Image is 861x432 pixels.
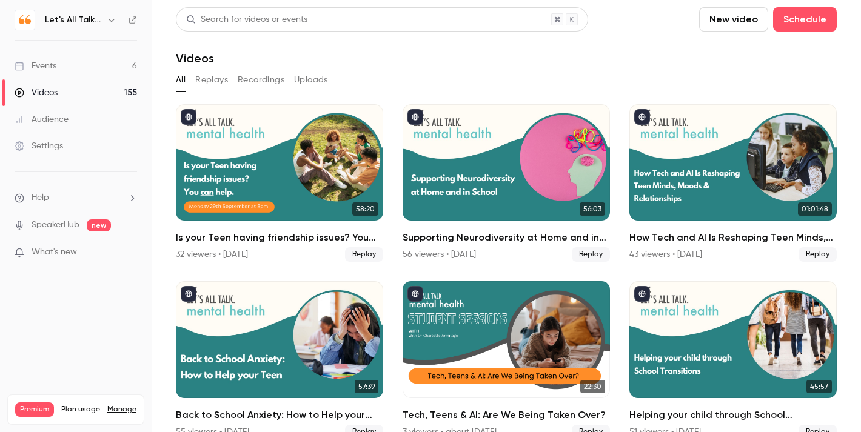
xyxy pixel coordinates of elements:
[629,408,837,422] h2: Helping your child through School Transitions
[32,219,79,231] a: SpeakerHub
[176,104,383,262] a: 58:20Is your Teen having friendship issues? You can help.32 viewers • [DATE]Replay
[403,104,610,262] a: 56:03Supporting Neurodiversity at Home and in School56 viewers • [DATE]Replay
[15,87,58,99] div: Videos
[15,60,56,72] div: Events
[580,202,605,216] span: 56:03
[15,140,63,152] div: Settings
[629,248,702,261] div: 43 viewers • [DATE]
[403,248,476,261] div: 56 viewers • [DATE]
[799,247,837,262] span: Replay
[238,70,284,90] button: Recordings
[355,380,378,393] span: 57:39
[122,247,137,258] iframe: Noticeable Trigger
[629,104,837,262] a: 01:01:48How Tech and AI Is Reshaping Teen Minds, Moods & Relationships43 viewers • [DATE]Replay
[634,109,650,125] button: published
[195,70,228,90] button: Replays
[87,219,111,231] span: new
[15,402,54,417] span: Premium
[61,405,100,414] span: Plan usage
[176,408,383,422] h2: Back to School Anxiety: How to Help your Teen
[186,13,307,26] div: Search for videos or events
[407,286,423,302] button: published
[629,230,837,245] h2: How Tech and AI Is Reshaping Teen Minds, Moods & Relationships
[32,191,49,204] span: Help
[176,51,214,65] h1: Videos
[580,380,605,393] span: 22:30
[176,70,186,90] button: All
[15,113,69,125] div: Audience
[15,10,35,30] img: Let's All Talk Mental Health
[773,7,837,32] button: Schedule
[181,286,196,302] button: published
[798,202,832,216] span: 01:01:48
[176,230,383,245] h2: Is your Teen having friendship issues? You can help.
[32,246,77,259] span: What's new
[107,405,136,414] a: Manage
[352,202,378,216] span: 58:20
[176,104,383,262] li: Is your Teen having friendship issues? You can help.
[176,7,837,425] section: Videos
[699,7,768,32] button: New video
[572,247,610,262] span: Replay
[407,109,423,125] button: published
[294,70,328,90] button: Uploads
[629,104,837,262] li: How Tech and AI Is Reshaping Teen Minds, Moods & Relationships
[403,104,610,262] li: Supporting Neurodiversity at Home and in School
[806,380,832,393] span: 45:57
[45,14,102,26] h6: Let's All Talk Mental Health
[181,109,196,125] button: published
[176,248,248,261] div: 32 viewers • [DATE]
[634,286,650,302] button: published
[345,247,383,262] span: Replay
[403,408,610,422] h2: Tech, Teens & AI: Are We Being Taken Over?
[403,230,610,245] h2: Supporting Neurodiversity at Home and in School
[15,191,137,204] li: help-dropdown-opener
